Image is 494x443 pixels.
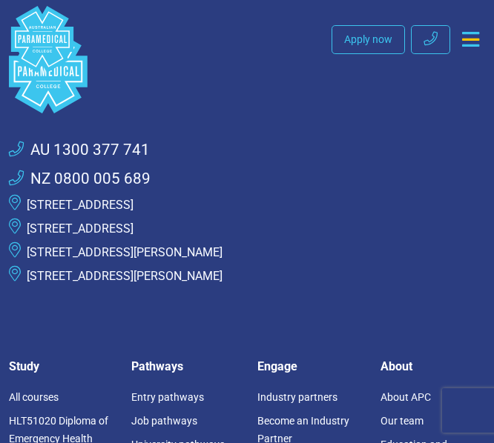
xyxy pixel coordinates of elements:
a: [STREET_ADDRESS] [27,221,134,236]
a: Australian Paramedical College [9,6,76,73]
h5: Pathways [131,359,240,373]
a: Job pathways [131,415,197,427]
h5: About [381,359,485,373]
a: [STREET_ADDRESS][PERSON_NAME] [27,269,223,283]
a: Entry pathways [131,391,204,403]
button: Toggle navigation [456,26,485,53]
a: Our team [381,415,424,427]
a: All courses [9,391,59,403]
a: [STREET_ADDRESS][PERSON_NAME] [27,245,223,259]
h5: Engage [257,359,362,373]
a: Apply now [332,25,405,54]
h5: Study [9,359,113,373]
a: [STREET_ADDRESS] [27,198,134,212]
a: AU 1300 377 741 [9,139,150,161]
a: About APC [381,391,431,403]
a: NZ 0800 005 689 [9,167,151,190]
a: Industry partners [257,391,337,403]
